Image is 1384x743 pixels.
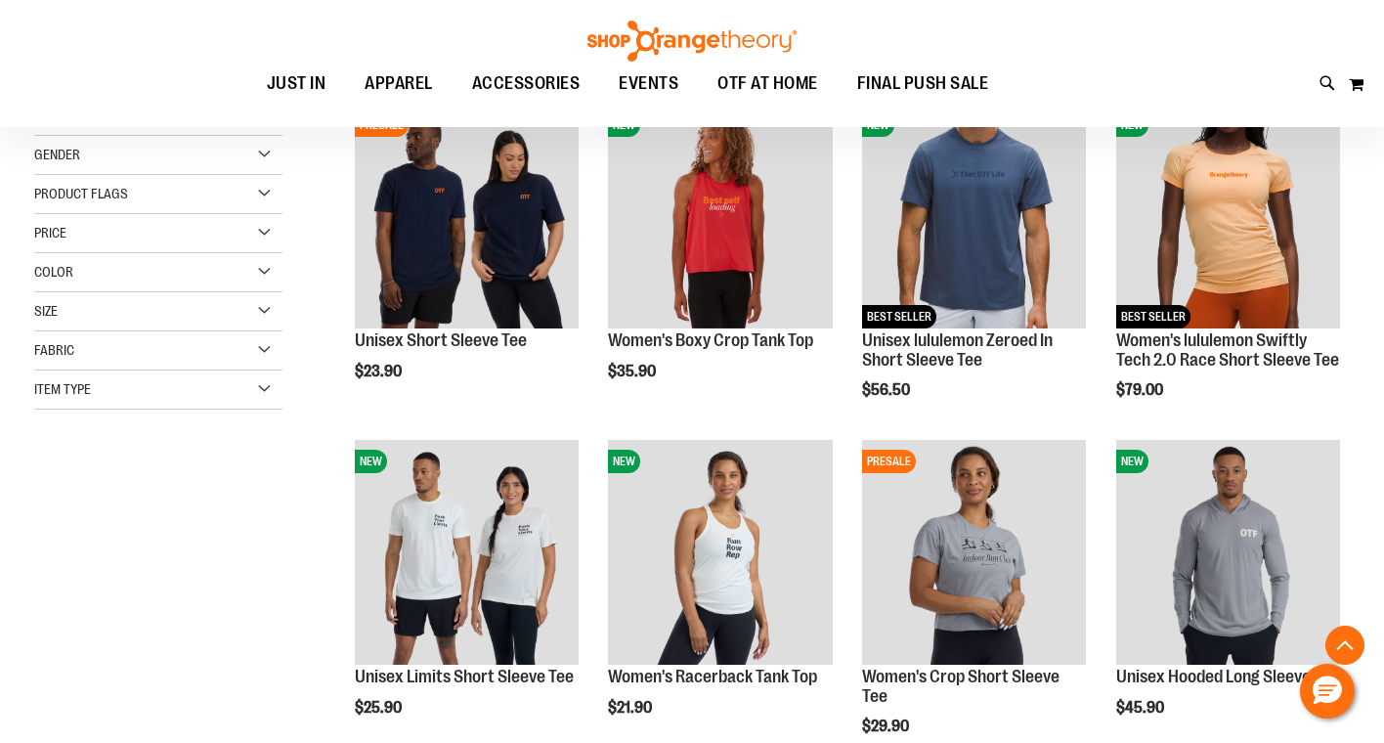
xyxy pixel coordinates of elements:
[34,264,73,280] span: Color
[1116,381,1166,399] span: $79.00
[862,305,936,328] span: BEST SELLER
[472,62,581,106] span: ACCESSORIES
[598,94,842,429] div: product
[355,440,579,667] a: Image of Unisex BB Limits TeeNEW
[608,330,813,350] a: Women's Boxy Crop Tank Top
[345,62,453,106] a: APPAREL
[857,62,989,106] span: FINAL PUSH SALE
[862,667,1060,706] a: Women's Crop Short Sleeve Tee
[355,699,405,717] span: $25.90
[34,342,74,358] span: Fabric
[862,381,913,399] span: $56.50
[1325,626,1364,665] button: Back To Top
[247,62,346,107] a: JUST IN
[717,62,818,106] span: OTF AT HOME
[34,186,128,201] span: Product Flags
[34,303,58,319] span: Size
[1300,664,1355,719] button: Hello, have a question? Let’s chat.
[608,450,640,473] span: NEW
[267,62,326,106] span: JUST IN
[355,104,579,328] img: Image of Unisex Short Sleeve Tee
[584,21,800,62] img: Shop Orangetheory
[862,450,916,473] span: PRESALE
[1116,104,1340,328] img: Women's lululemon Swiftly Tech 2.0 Race Short Sleeve Tee
[1116,440,1340,664] img: Image of Unisex Hooded LS Tee
[608,699,655,717] span: $21.90
[355,440,579,664] img: Image of Unisex BB Limits Tee
[453,62,600,107] a: ACCESSORIES
[862,440,1086,667] a: Image of Womens Crop TeePRESALE
[862,440,1086,664] img: Image of Womens Crop Tee
[1116,699,1167,717] span: $45.90
[1116,104,1340,330] a: Women's lululemon Swiftly Tech 2.0 Race Short Sleeve TeeNEWBEST SELLER
[608,440,832,664] img: Image of Womens Racerback Tank
[1116,667,1339,686] a: Unisex Hooded Long Sleeve Tee
[355,104,579,330] a: Image of Unisex Short Sleeve TeePRESALE
[852,94,1096,449] div: product
[1106,94,1350,449] div: product
[1116,440,1340,667] a: Image of Unisex Hooded LS TeeNEW
[862,330,1053,370] a: Unisex lululemon Zeroed In Short Sleeve Tee
[34,147,80,162] span: Gender
[608,104,832,330] a: Image of Womens Boxy Crop TankNEW
[355,667,574,686] a: Unisex Limits Short Sleeve Tee
[34,381,91,397] span: Item Type
[1116,330,1339,370] a: Women's lululemon Swiftly Tech 2.0 Race Short Sleeve Tee
[34,225,66,240] span: Price
[599,62,698,107] a: EVENTS
[608,667,817,686] a: Women's Racerback Tank Top
[862,718,912,735] span: $29.90
[698,62,838,107] a: OTF AT HOME
[355,330,527,350] a: Unisex Short Sleeve Tee
[608,104,832,328] img: Image of Womens Boxy Crop Tank
[838,62,1009,107] a: FINAL PUSH SALE
[1116,450,1148,473] span: NEW
[862,104,1086,328] img: Unisex lululemon Zeroed In Short Sleeve Tee
[1116,305,1190,328] span: BEST SELLER
[608,440,832,667] a: Image of Womens Racerback TankNEW
[365,62,433,106] span: APPAREL
[345,94,588,429] div: product
[355,450,387,473] span: NEW
[619,62,678,106] span: EVENTS
[862,104,1086,330] a: Unisex lululemon Zeroed In Short Sleeve TeeNEWBEST SELLER
[355,363,405,380] span: $23.90
[608,363,659,380] span: $35.90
